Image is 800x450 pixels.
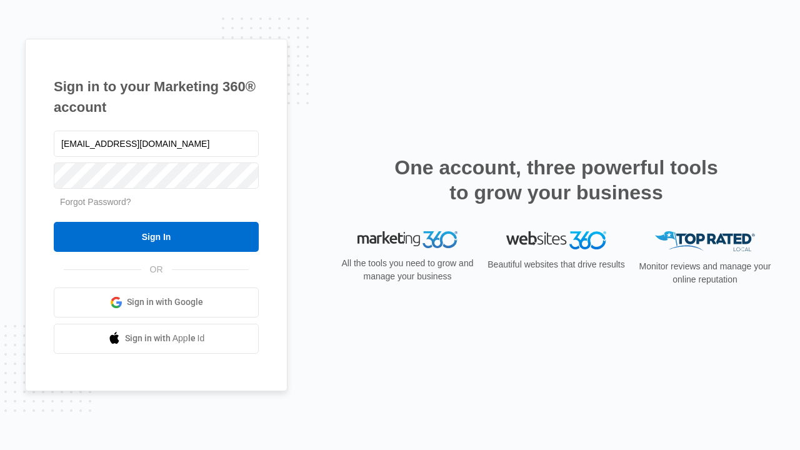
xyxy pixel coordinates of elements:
[54,131,259,157] input: Email
[141,263,172,276] span: OR
[54,76,259,117] h1: Sign in to your Marketing 360® account
[127,296,203,309] span: Sign in with Google
[60,197,131,207] a: Forgot Password?
[125,332,205,345] span: Sign in with Apple Id
[635,260,775,286] p: Monitor reviews and manage your online reputation
[54,324,259,354] a: Sign in with Apple Id
[391,155,722,205] h2: One account, three powerful tools to grow your business
[54,287,259,317] a: Sign in with Google
[486,258,626,271] p: Beautiful websites that drive results
[357,231,457,249] img: Marketing 360
[506,231,606,249] img: Websites 360
[655,231,755,252] img: Top Rated Local
[54,222,259,252] input: Sign In
[337,257,477,283] p: All the tools you need to grow and manage your business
